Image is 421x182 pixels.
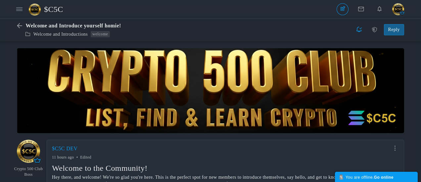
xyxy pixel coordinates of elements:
h3: Welcome to the Community! [52,163,399,174]
a: $C5C DEV [52,146,77,151]
span: welcome [91,32,110,36]
img: cropcircle.png [392,3,404,15]
a: Welcome and Introductions [33,32,88,37]
a: $C5C [29,2,68,17]
a: Reply [384,24,404,35]
a: Edited [75,155,91,160]
span: Welcome and Introduce yourself homie! [25,23,121,28]
time: Aug 16, 2025 9:22 PM [52,155,74,160]
span: $C5C [44,2,68,17]
strong: Go online [374,175,394,180]
a: welcome [91,31,110,38]
img: cropcircle.png [17,140,40,163]
div: You are offline. [338,173,414,180]
time: Aug 17, 2025 5:53 AM [75,155,91,160]
em: Crypto 500 Club Boss [12,166,45,177]
img: 91x91forum.png [29,4,44,16]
